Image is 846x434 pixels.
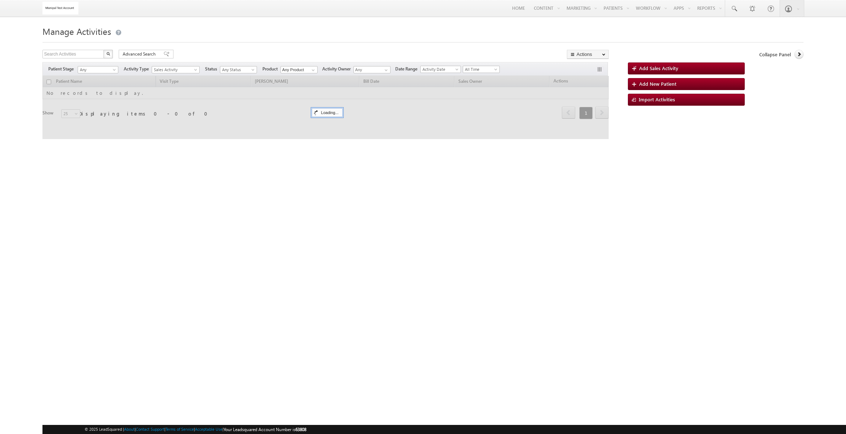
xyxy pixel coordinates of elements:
button: Actions [567,50,609,59]
a: Acceptable Use [195,427,222,431]
span: © 2025 LeadSquared | | | | | [85,426,306,433]
a: About [124,427,135,431]
a: Any [78,66,118,73]
span: Add Sales Activity [639,65,678,71]
span: Patient Stage [48,66,77,72]
input: Type to Search [353,66,391,73]
span: Sales Activity [152,66,196,73]
a: Any Status [220,66,257,73]
span: Activity Date [421,66,458,73]
a: Show All Items [308,66,317,74]
img: Custom Logo [42,2,79,15]
span: Any [78,66,116,73]
a: All Time [463,66,500,73]
span: Add New Patient [639,81,677,87]
span: Advanced Search [123,51,158,57]
span: Collapse Panel [759,51,791,58]
span: 63808 [295,427,306,432]
span: Activity Type [124,66,152,72]
a: Terms of Service [165,427,194,431]
a: Sales Activity [152,66,200,73]
a: Contact Support [136,427,164,431]
span: Any Status [220,66,255,73]
a: Activity Date [420,66,461,73]
span: Status [205,66,220,72]
a: Show All Items [381,66,390,74]
span: Activity Owner [322,66,353,72]
span: Import Activities [639,96,675,102]
input: Type to Search [281,66,318,73]
span: Manage Activities [42,25,111,37]
img: Search [106,52,110,56]
span: Your Leadsquared Account Number is [224,427,306,432]
span: All Time [463,66,498,73]
span: Product [262,66,281,72]
div: Loading... [312,108,343,117]
span: Date Range [395,66,420,72]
